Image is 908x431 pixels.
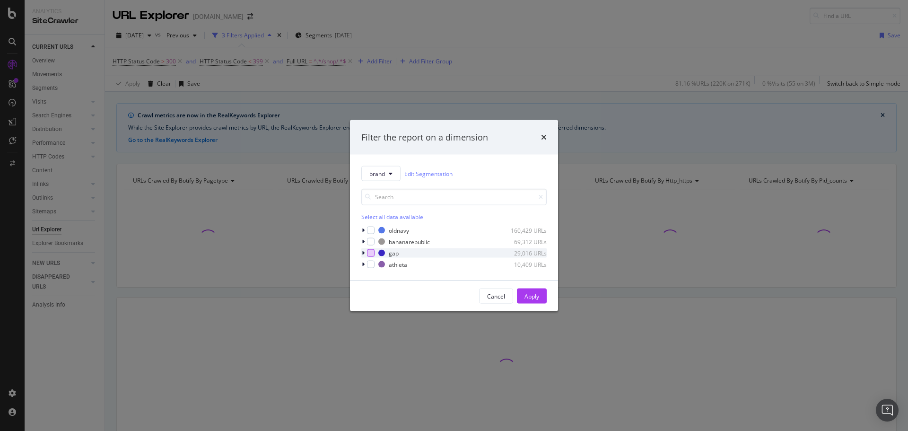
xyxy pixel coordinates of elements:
div: Filter the report on a dimension [361,131,488,143]
button: Cancel [479,289,513,304]
div: 29,016 URLs [500,249,547,257]
div: times [541,131,547,143]
div: Open Intercom Messenger [876,399,899,422]
a: Edit Segmentation [404,168,453,178]
div: Apply [524,292,539,300]
div: 69,312 URLs [500,237,547,246]
div: bananarepublic [389,237,430,246]
div: gap [389,249,399,257]
div: Select all data available [361,213,547,221]
button: Apply [517,289,547,304]
div: Cancel [487,292,505,300]
div: 10,409 URLs [500,260,547,268]
button: brand [361,166,401,181]
span: brand [369,169,385,177]
div: oldnavy [389,226,409,234]
div: 160,429 URLs [500,226,547,234]
input: Search [361,189,547,205]
div: athleta [389,260,407,268]
div: modal [350,120,558,311]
